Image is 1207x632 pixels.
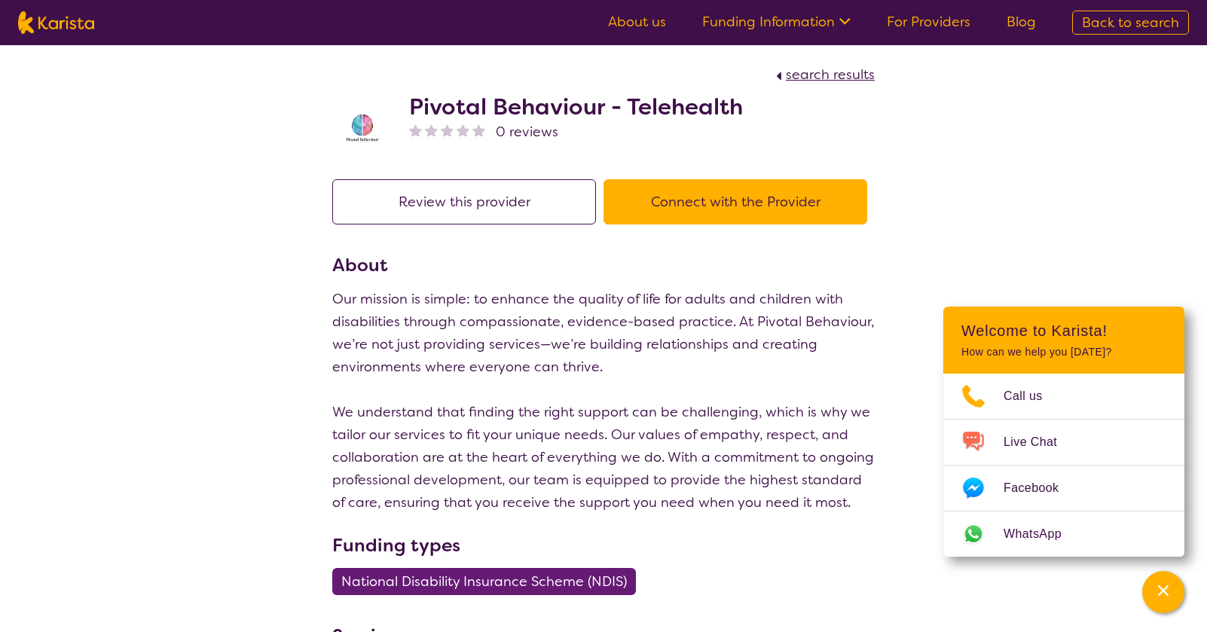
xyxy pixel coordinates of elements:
[457,124,469,136] img: nonereviewstar
[18,11,94,34] img: Karista logo
[332,193,603,211] a: Review this provider
[961,322,1166,340] h2: Welcome to Karista!
[702,13,851,31] a: Funding Information
[1082,14,1179,32] span: Back to search
[961,346,1166,359] p: How can we help you [DATE]?
[341,568,627,595] span: National Disability Insurance Scheme (NDIS)
[332,572,645,591] a: National Disability Insurance Scheme (NDIS)
[887,13,970,31] a: For Providers
[332,97,393,157] img: s8av3rcikle0tbnjpqc8.png
[1072,11,1189,35] a: Back to search
[603,179,867,224] button: Connect with the Provider
[472,124,485,136] img: nonereviewstar
[943,511,1184,557] a: Web link opens in a new tab.
[943,307,1184,557] div: Channel Menu
[332,288,875,514] p: Our mission is simple: to enhance the quality of life for adults and children with disabilities t...
[772,66,875,84] a: search results
[409,124,422,136] img: nonereviewstar
[1142,571,1184,613] button: Channel Menu
[441,124,454,136] img: nonereviewstar
[1004,477,1077,499] span: Facebook
[332,532,875,559] h3: Funding types
[425,124,438,136] img: nonereviewstar
[608,13,666,31] a: About us
[603,193,875,211] a: Connect with the Provider
[332,252,875,279] h3: About
[786,66,875,84] span: search results
[1007,13,1036,31] a: Blog
[943,374,1184,557] ul: Choose channel
[1004,523,1080,545] span: WhatsApp
[496,121,558,143] span: 0 reviews
[332,179,596,224] button: Review this provider
[1004,431,1075,453] span: Live Chat
[409,93,743,121] h2: Pivotal Behaviour - Telehealth
[1004,385,1061,408] span: Call us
